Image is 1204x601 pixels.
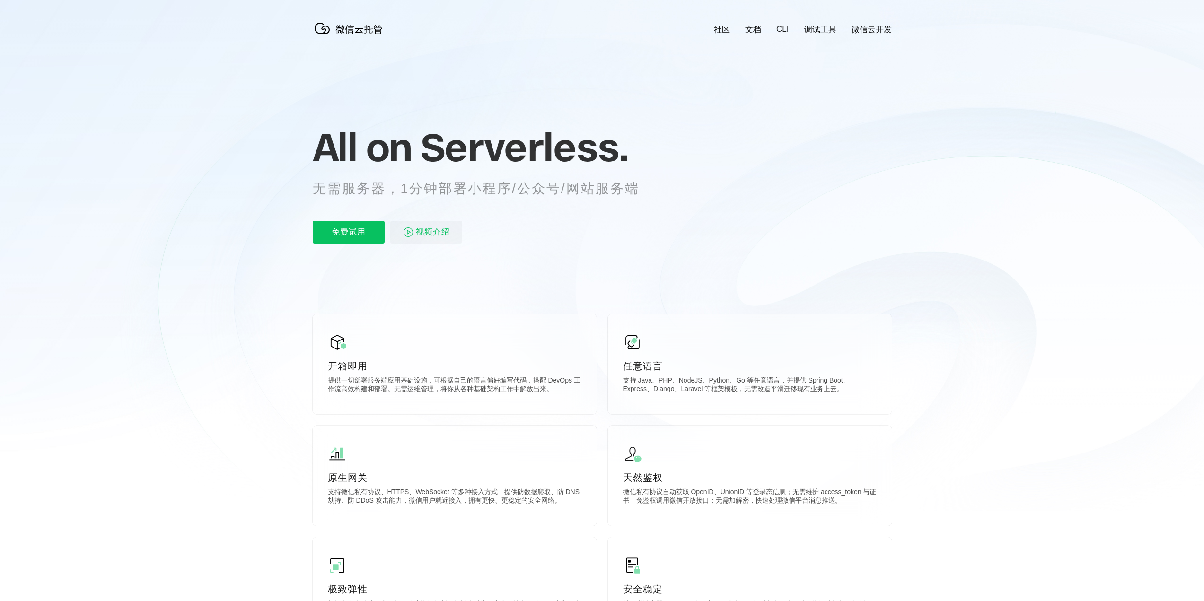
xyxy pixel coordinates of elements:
[745,24,761,35] a: 文档
[328,359,581,373] p: 开箱即用
[776,25,789,34] a: CLI
[313,31,388,39] a: 微信云托管
[313,123,412,171] span: All on
[403,226,414,238] img: video_play.svg
[421,123,628,171] span: Serverless.
[804,24,836,35] a: 调试工具
[623,583,877,596] p: 安全稳定
[328,376,581,395] p: 提供一切部署服务端应用基础设施，可根据自己的语言偏好编写代码，搭配 DevOps 工作流高效构建和部署。无需运维管理，将你从各种基础架构工作中解放出来。
[313,221,385,244] p: 免费试用
[328,583,581,596] p: 极致弹性
[328,471,581,484] p: 原生网关
[313,179,657,198] p: 无需服务器，1分钟部署小程序/公众号/网站服务端
[623,471,877,484] p: 天然鉴权
[328,488,581,507] p: 支持微信私有协议、HTTPS、WebSocket 等多种接入方式，提供防数据爬取、防 DNS 劫持、防 DDoS 攻击能力，微信用户就近接入，拥有更快、更稳定的安全网络。
[623,376,877,395] p: 支持 Java、PHP、NodeJS、Python、Go 等任意语言，并提供 Spring Boot、Express、Django、Laravel 等框架模板，无需改造平滑迁移现有业务上云。
[416,221,450,244] span: 视频介绍
[623,488,877,507] p: 微信私有协议自动获取 OpenID、UnionID 等登录态信息；无需维护 access_token 与证书，免鉴权调用微信开放接口；无需加解密，快速处理微信平台消息推送。
[714,24,730,35] a: 社区
[852,24,892,35] a: 微信云开发
[313,19,388,38] img: 微信云托管
[623,359,877,373] p: 任意语言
